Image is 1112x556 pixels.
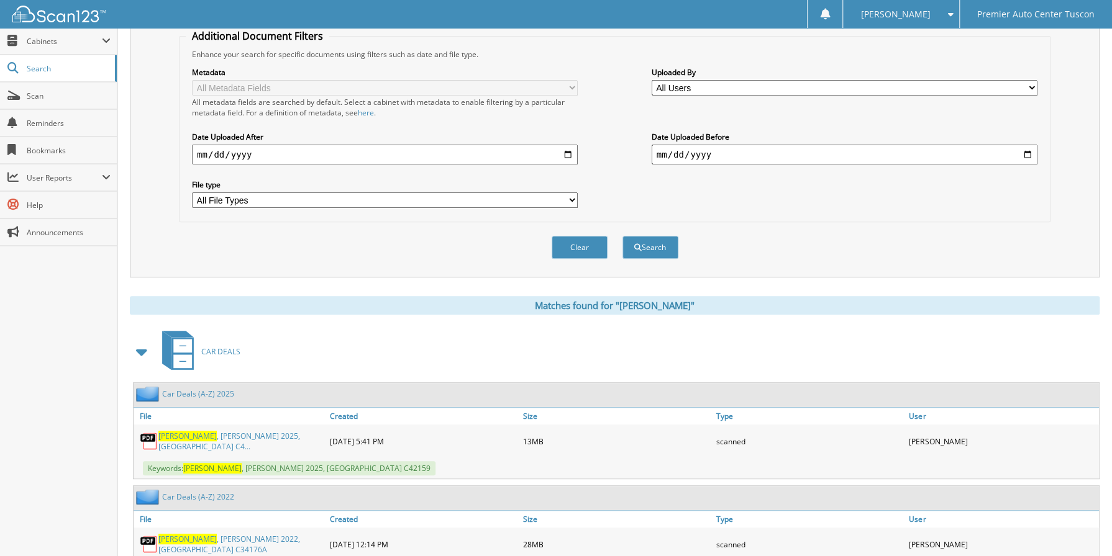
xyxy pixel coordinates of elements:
label: File type [192,179,578,190]
a: Created [327,511,520,527]
img: folder2.png [136,489,162,504]
img: folder2.png [136,386,162,401]
span: [PERSON_NAME] [183,463,242,473]
span: Help [27,200,111,210]
div: [DATE] 5:41 PM [327,428,520,455]
a: here [358,107,374,118]
span: Cabinets [27,36,102,47]
span: Announcements [27,227,111,238]
a: Type [713,511,906,527]
span: Bookmarks [27,145,111,156]
a: File [134,511,327,527]
label: Uploaded By [652,67,1037,78]
img: PDF.png [140,432,158,451]
div: Matches found for "[PERSON_NAME]" [130,296,1100,315]
input: end [652,145,1037,164]
label: Date Uploaded After [192,132,578,142]
div: scanned [713,428,906,455]
span: Scan [27,91,111,101]
span: Search [27,63,109,74]
button: Search [622,236,678,259]
iframe: Chat Widget [1050,496,1112,556]
span: [PERSON_NAME] [158,431,217,441]
input: start [192,145,578,164]
a: Created [327,408,520,424]
a: User [906,408,1099,424]
a: Car Deals (A-Z) 2025 [162,388,234,399]
legend: Additional Document Filters [186,29,329,43]
a: File [134,408,327,424]
label: Date Uploaded Before [652,132,1037,142]
div: [PERSON_NAME] [906,428,1099,455]
a: Size [520,511,713,527]
a: Type [713,408,906,424]
span: Keywords: , [PERSON_NAME] 2025, [GEOGRAPHIC_DATA] C42159 [143,461,435,475]
span: CAR DEALS [201,346,240,357]
a: User [906,511,1099,527]
img: scan123-logo-white.svg [12,6,106,22]
span: User Reports [27,173,102,183]
a: Car Deals (A-Z) 2022 [162,491,234,502]
div: 13MB [520,428,713,455]
span: Premier Auto Center Tuscon [977,11,1095,18]
a: Size [520,408,713,424]
div: All metadata fields are searched by default. Select a cabinet with metadata to enable filtering b... [192,97,578,118]
span: [PERSON_NAME] [860,11,930,18]
button: Clear [552,236,608,259]
a: CAR DEALS [155,327,240,376]
div: Enhance your search for specific documents using filters such as date and file type. [186,49,1044,60]
img: PDF.png [140,535,158,554]
a: [PERSON_NAME], [PERSON_NAME] 2025, [GEOGRAPHIC_DATA] C4... [158,431,324,452]
label: Metadata [192,67,578,78]
span: Reminders [27,118,111,128]
span: [PERSON_NAME] [158,534,217,544]
a: [PERSON_NAME], [PERSON_NAME] 2022, [GEOGRAPHIC_DATA] C34176A [158,534,324,555]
